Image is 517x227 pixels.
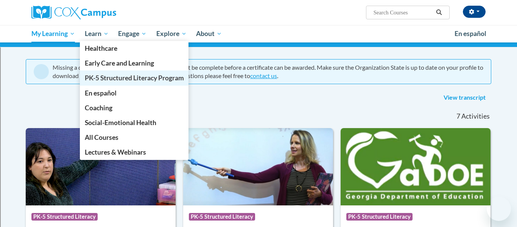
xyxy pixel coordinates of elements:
[196,29,222,38] span: About
[80,70,189,85] a: PK-5 Structured Literacy Program
[80,86,189,100] a: En español
[85,104,112,112] span: Coaching
[433,8,445,17] button: Search
[118,29,146,38] span: Engage
[85,59,154,67] span: Early Care and Learning
[151,25,192,42] a: Explore
[80,56,189,70] a: Early Care and Learning
[80,130,189,145] a: All Courses
[85,133,118,141] span: All Courses
[26,25,80,42] a: My Learning
[85,44,117,52] span: Healthcare
[156,29,187,38] span: Explore
[113,25,151,42] a: Engage
[31,29,75,38] span: My Learning
[80,41,189,56] a: Healthcare
[31,6,116,19] img: Cox Campus
[192,25,227,42] a: About
[85,74,184,82] span: PK-5 Structured Literacy Program
[373,8,433,17] input: Search Courses
[85,29,109,38] span: Learn
[487,197,511,221] iframe: Button to launch messaging window
[31,6,175,19] a: Cox Campus
[450,26,491,42] a: En español
[85,148,146,156] span: Lectures & Webinars
[80,115,189,130] a: Social-Emotional Health
[455,30,486,38] span: En español
[80,100,189,115] a: Coaching
[80,25,114,42] a: Learn
[463,6,486,18] button: Account Settings
[85,89,117,97] span: En español
[20,25,497,42] div: Main menu
[85,119,156,127] span: Social-Emotional Health
[80,145,189,160] a: Lectures & Webinars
